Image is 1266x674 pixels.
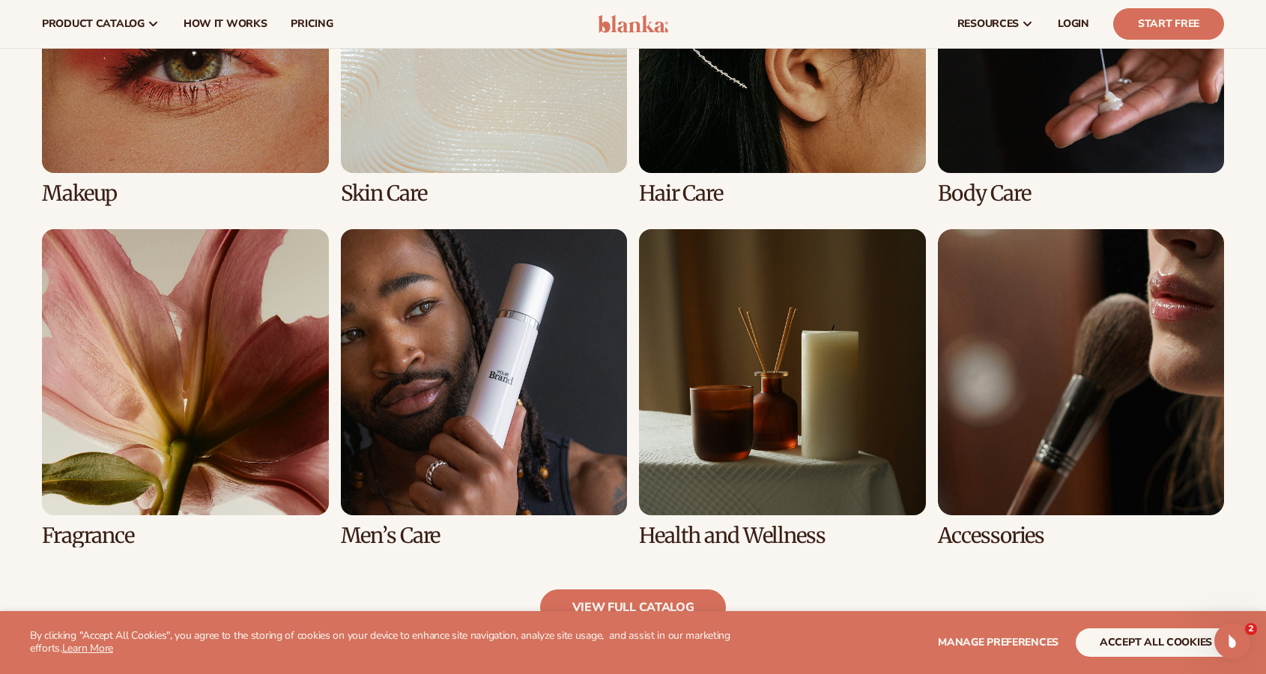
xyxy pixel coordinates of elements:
div: 7 / 8 [639,229,926,547]
h3: Makeup [42,182,329,205]
button: accept all cookies [1076,628,1236,657]
a: Start Free [1113,8,1224,40]
a: view full catalog [540,589,727,625]
div: 6 / 8 [341,229,628,547]
div: 8 / 8 [938,229,1225,547]
span: How It Works [184,18,267,30]
h3: Hair Care [639,182,926,205]
button: Manage preferences [938,628,1058,657]
span: product catalog [42,18,145,30]
iframe: Intercom live chat [1214,623,1250,659]
span: resources [957,18,1019,30]
h3: Body Care [938,182,1225,205]
span: LOGIN [1058,18,1089,30]
img: logo [598,15,669,33]
a: Learn More [62,641,113,655]
h3: Skin Care [341,182,628,205]
p: By clicking "Accept All Cookies", you agree to the storing of cookies on your device to enhance s... [30,630,742,655]
span: 2 [1245,623,1257,635]
span: pricing [291,18,333,30]
div: 5 / 8 [42,229,329,547]
span: Manage preferences [938,635,1058,649]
